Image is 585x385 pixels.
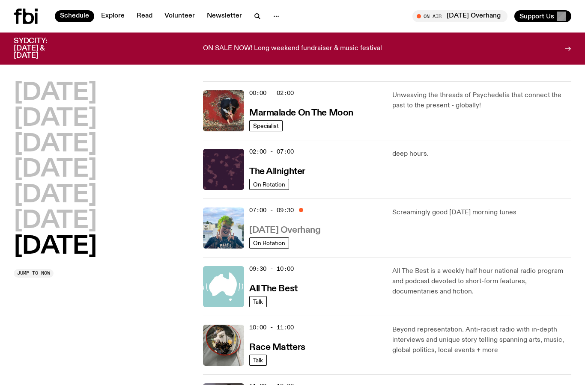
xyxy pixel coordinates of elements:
[253,298,263,305] span: Talk
[14,184,97,207] button: [DATE]
[249,343,305,352] h3: Race Matters
[249,323,294,332] span: 10:00 - 11:00
[14,38,69,59] h3: SYDCITY: [DATE] & [DATE]
[253,122,279,129] span: Specialist
[392,90,571,111] p: Unweaving the threads of Psychedelia that connect the past to the present - globally!
[14,133,97,157] button: [DATE]
[55,10,94,22] a: Schedule
[249,284,298,293] h3: All The Best
[249,296,267,307] a: Talk
[96,10,130,22] a: Explore
[249,206,294,214] span: 07:00 - 09:30
[249,265,294,273] span: 09:30 - 10:00
[514,10,571,22] button: Support Us
[253,357,263,363] span: Talk
[249,224,320,235] a: [DATE] Overhang
[14,107,97,131] button: [DATE]
[519,12,554,20] span: Support Us
[253,181,285,187] span: On Rotation
[392,207,571,218] p: Screamingly good [DATE] morning tunes
[392,325,571,355] p: Beyond representation. Anti-racist radio with in-depth interviews and unique story telling spanni...
[159,10,200,22] a: Volunteer
[14,158,97,182] button: [DATE]
[249,179,289,190] a: On Rotation
[249,237,289,249] a: On Rotation
[392,149,571,159] p: deep hours.
[249,107,353,118] a: Marmalade On The Moon
[249,226,320,235] h3: [DATE] Overhang
[249,167,305,176] h3: The Allnighter
[202,10,247,22] a: Newsletter
[203,90,244,131] img: Tommy - Persian Rug
[249,341,305,352] a: Race Matters
[17,271,50,275] span: Jump to now
[253,240,285,246] span: On Rotation
[249,148,294,156] span: 02:00 - 07:00
[14,269,54,278] button: Jump to now
[203,45,382,53] p: ON SALE NOW! Long weekend fundraiser & music festival
[203,325,244,366] img: A photo of the Race Matters team taken in a rear view or "blindside" mirror. A bunch of people of...
[249,166,305,176] a: The Allnighter
[14,209,97,233] button: [DATE]
[131,10,158,22] a: Read
[392,266,571,297] p: All The Best is a weekly half hour national radio program and podcast devoted to short-form featu...
[249,109,353,118] h3: Marmalade On The Moon
[249,283,298,293] a: All The Best
[412,10,507,22] button: On Air[DATE] Overhang
[14,235,97,259] button: [DATE]
[249,89,294,97] span: 00:00 - 02:00
[14,81,97,105] button: [DATE]
[249,355,267,366] a: Talk
[249,120,283,131] a: Specialist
